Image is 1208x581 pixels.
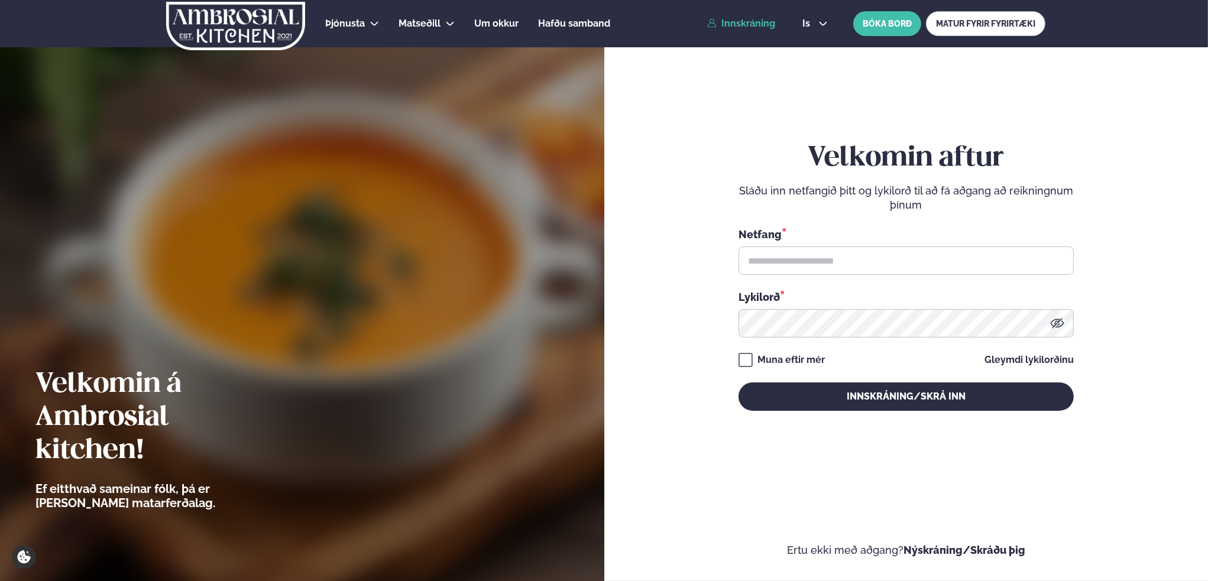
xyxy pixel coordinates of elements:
span: is [802,19,814,28]
a: Matseðill [399,17,441,31]
a: Innskráning [707,18,775,29]
a: Þjónusta [325,17,365,31]
a: Cookie settings [12,545,36,569]
a: Gleymdi lykilorðinu [984,355,1074,365]
span: Matseðill [399,18,441,29]
span: Um okkur [474,18,519,29]
a: Hafðu samband [538,17,610,31]
button: BÓKA BORÐ [853,11,921,36]
p: Ertu ekki með aðgang? [640,543,1173,557]
a: MATUR FYRIR FYRIRTÆKI [926,11,1045,36]
button: Innskráning/Skrá inn [739,382,1074,411]
img: logo [165,2,306,50]
h2: Velkomin á Ambrosial kitchen! [35,368,281,468]
button: is [793,19,837,28]
h2: Velkomin aftur [739,142,1074,175]
span: Hafðu samband [538,18,610,29]
a: Nýskráning/Skráðu þig [903,544,1025,556]
div: Netfang [739,226,1074,242]
div: Lykilorð [739,289,1074,304]
span: Þjónusta [325,18,365,29]
a: Um okkur [474,17,519,31]
p: Sláðu inn netfangið þitt og lykilorð til að fá aðgang að reikningnum þínum [739,184,1074,212]
p: Ef eitthvað sameinar fólk, þá er [PERSON_NAME] matarferðalag. [35,482,281,510]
